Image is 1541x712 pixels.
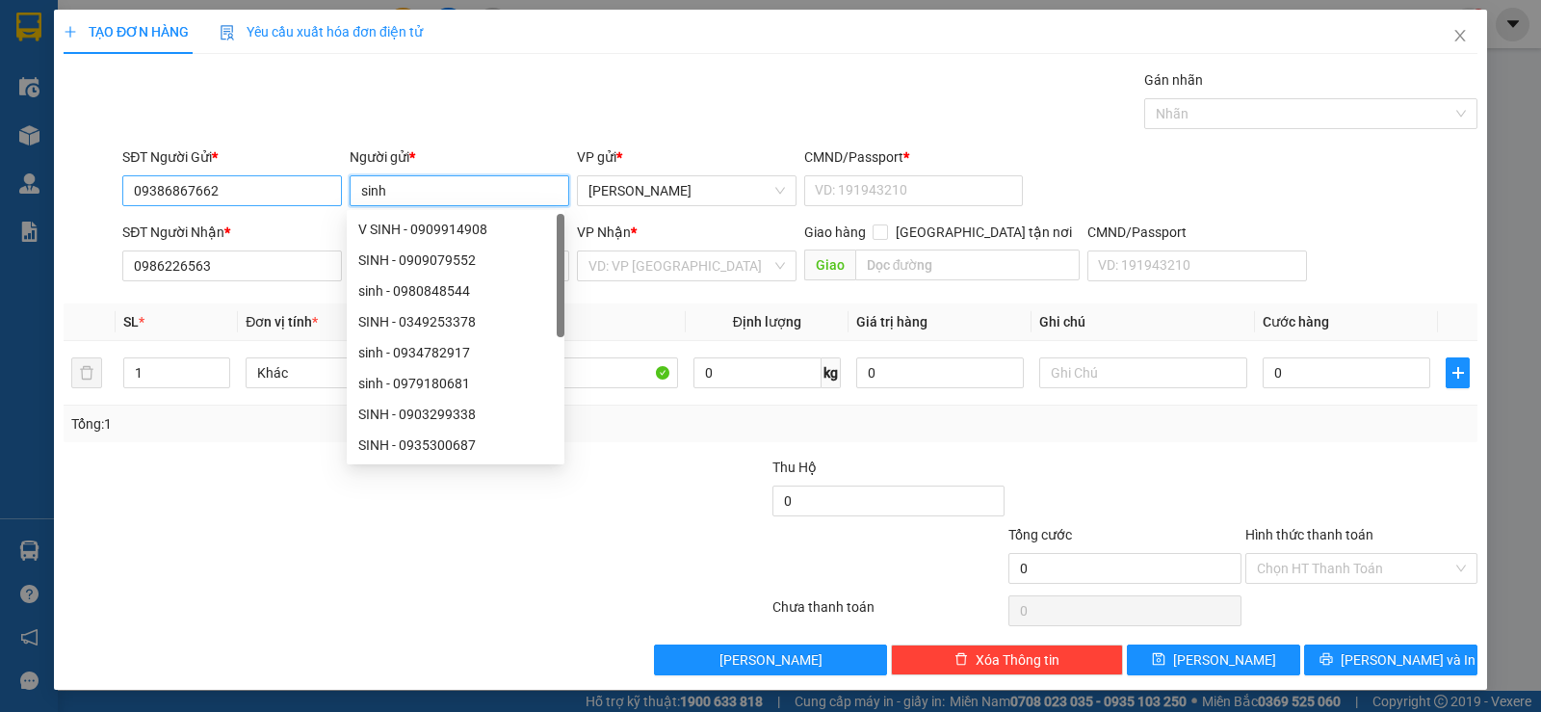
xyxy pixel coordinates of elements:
[347,368,564,399] div: sinh - 0979180681
[347,399,564,430] div: SINH - 0903299338
[347,214,564,245] div: V SINH - 0909914908
[804,224,866,240] span: Giao hàng
[220,24,423,40] span: Yêu cầu xuất hóa đơn điện tử
[888,222,1080,243] span: [GEOGRAPHIC_DATA] tận nơi
[358,342,553,363] div: sinh - 0934782917
[347,430,564,461] div: SINH - 0935300687
[1433,10,1487,64] button: Close
[1008,527,1072,542] span: Tổng cước
[733,314,801,330] span: Định lượng
[1263,314,1329,330] span: Cước hàng
[954,652,968,668] span: delete
[856,357,1024,388] input: 0
[220,25,235,40] img: icon
[122,222,342,243] div: SĐT Người Nhận
[470,357,678,388] input: VD: Bàn, Ghế
[162,73,265,89] b: [DOMAIN_NAME]
[257,358,442,387] span: Khác
[358,311,553,332] div: SINH - 0349253378
[822,357,841,388] span: kg
[358,373,553,394] div: sinh - 0979180681
[719,649,823,671] span: [PERSON_NAME]
[654,645,886,675] button: [PERSON_NAME]
[1341,649,1476,671] span: [PERSON_NAME] và In
[350,146,569,168] div: Người gửi
[1304,645,1477,675] button: printer[PERSON_NAME] và In
[118,28,191,219] b: Trà Lan Viên - Gửi khách hàng
[358,404,553,425] div: SINH - 0903299338
[1245,527,1373,542] label: Hình thức thanh toán
[1127,645,1300,675] button: save[PERSON_NAME]
[804,146,1024,168] div: CMND/Passport
[246,314,318,330] span: Đơn vị tính
[588,176,785,205] span: Phan Rang
[891,645,1123,675] button: deleteXóa Thông tin
[358,435,553,456] div: SINH - 0935300687
[347,306,564,337] div: SINH - 0349253378
[347,245,564,276] div: SINH - 0909079552
[577,224,631,240] span: VP Nhận
[1087,222,1307,243] div: CMND/Passport
[1452,28,1468,43] span: close
[71,413,596,435] div: Tổng: 1
[577,146,797,168] div: VP gửi
[358,280,553,302] div: sinh - 0980848544
[122,146,342,168] div: SĐT Người Gửi
[347,276,564,306] div: sinh - 0980848544
[772,460,817,475] span: Thu Hộ
[24,124,70,215] b: Trà Lan Viên
[976,649,1059,671] span: Xóa Thông tin
[358,219,553,240] div: V SINH - 0909914908
[856,314,927,330] span: Giá trị hàng
[1319,652,1333,668] span: printer
[1446,357,1470,388] button: plus
[1039,357,1247,388] input: Ghi Chú
[1144,72,1203,88] label: Gán nhãn
[64,25,77,39] span: plus
[770,596,1006,630] div: Chưa thanh toán
[64,24,189,40] span: TẠO ĐƠN HÀNG
[209,24,255,70] img: logo.jpg
[347,337,564,368] div: sinh - 0934782917
[358,250,553,271] div: SINH - 0909079552
[1173,649,1276,671] span: [PERSON_NAME]
[1447,365,1469,381] span: plus
[1032,303,1255,341] th: Ghi chú
[123,314,139,330] span: SL
[162,92,265,116] li: (c) 2017
[855,250,1081,280] input: Dọc đường
[804,250,855,280] span: Giao
[1152,652,1165,668] span: save
[71,357,102,388] button: delete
